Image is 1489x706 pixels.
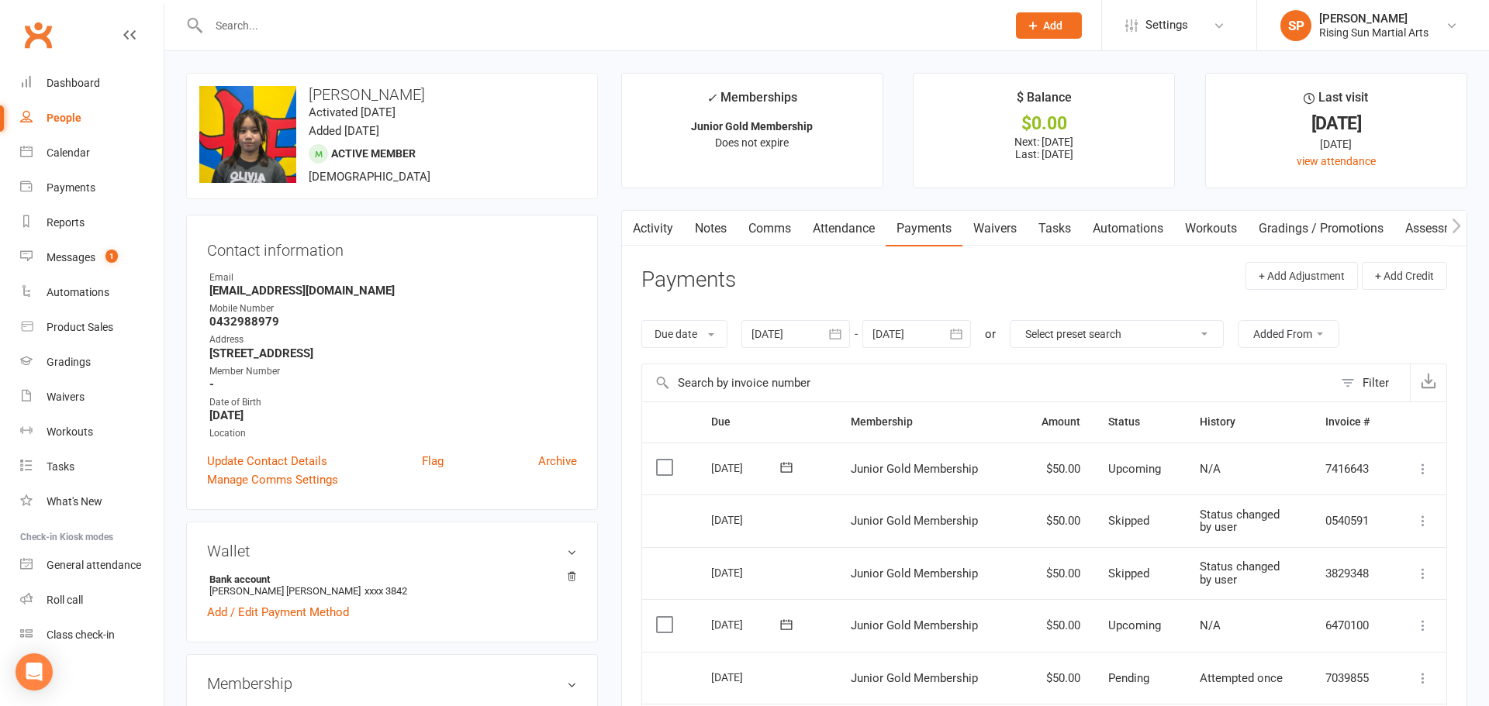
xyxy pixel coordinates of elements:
[1200,462,1221,476] span: N/A
[711,665,783,689] div: [DATE]
[20,170,164,205] a: Payments
[1311,494,1394,547] td: 0540591
[20,275,164,310] a: Automations
[20,415,164,449] a: Workouts
[928,136,1160,160] p: Next: [DATE] Last: [DATE]
[47,495,102,508] div: What's New
[47,181,95,194] div: Payments
[47,594,83,606] div: Roll call
[207,675,577,692] h3: Membership
[47,559,141,571] div: General attendance
[851,462,978,476] span: Junior Gold Membership
[209,315,577,329] strong: 0432988979
[20,484,164,519] a: What's New
[1248,211,1394,246] a: Gradings / Promotions
[207,603,349,622] a: Add / Edit Payment Method
[1394,211,1489,246] a: Assessments
[47,286,109,298] div: Automations
[209,332,577,347] div: Address
[209,408,577,422] strong: [DATE]
[1238,320,1339,348] button: Added From
[20,310,164,345] a: Product Sales
[697,402,837,442] th: Due
[641,268,736,292] h3: Payments
[207,542,577,560] h3: Wallet
[1043,19,1062,32] span: Add
[105,250,118,263] span: 1
[1297,155,1376,167] a: view attendance
[209,270,577,285] div: Email
[1311,443,1394,495] td: 7416643
[47,356,91,368] div: Gradings
[738,211,802,246] a: Comms
[1200,618,1221,632] span: N/A
[1108,462,1161,476] span: Upcoming
[1362,262,1447,290] button: + Add Credit
[1018,494,1094,547] td: $50.00
[1018,652,1094,704] td: $50.00
[706,91,717,105] i: ✓
[47,216,85,229] div: Reports
[47,629,115,641] div: Class check-in
[20,205,164,240] a: Reports
[209,395,577,410] div: Date of Birth
[199,86,585,103] h3: [PERSON_NAME]
[1028,211,1082,246] a: Tasks
[20,240,164,275] a: Messages 1
[711,612,783,636] div: [DATE]
[1280,10,1311,41] div: SP
[20,618,164,653] a: Class kiosk mode
[711,560,783,584] div: [DATE]
[851,514,978,528] span: Junior Gold Membership
[642,364,1333,401] input: Search by invoice number
[1108,618,1161,632] span: Upcoming
[47,146,90,159] div: Calendar
[851,567,978,580] span: Junior Gold Membership
[204,15,996,36] input: Search...
[207,236,577,259] h3: Contact information
[20,345,164,380] a: Gradings
[1333,364,1410,401] button: Filter
[538,452,577,470] a: Archive
[207,452,327,470] a: Update Contact Details
[691,120,813,133] strong: Junior Gold Membership
[851,671,978,685] span: Junior Gold Membership
[1245,262,1358,290] button: + Add Adjustment
[47,251,95,263] div: Messages
[1304,88,1368,115] div: Last visit
[886,211,962,246] a: Payments
[1016,12,1082,39] button: Add
[1108,671,1149,685] span: Pending
[1311,599,1394,652] td: 6470100
[1018,443,1094,495] td: $50.00
[209,301,577,316] div: Mobile Number
[209,284,577,298] strong: [EMAIL_ADDRESS][DOMAIN_NAME]
[641,320,727,348] button: Due date
[962,211,1028,246] a: Waivers
[711,508,783,532] div: [DATE]
[47,425,93,438] div: Workouts
[19,15,57,54] a: Clubworx
[1094,402,1186,442] th: Status
[209,426,577,441] div: Location
[622,211,684,246] a: Activity
[706,88,797,116] div: Memberships
[928,115,1160,132] div: $0.00
[1145,8,1188,43] span: Settings
[209,573,569,585] strong: Bank account
[802,211,886,246] a: Attendance
[1200,671,1283,685] span: Attempted once
[20,583,164,618] a: Roll call
[364,585,407,597] span: xxxx 3842
[1017,88,1072,115] div: $ Balance
[20,101,164,136] a: People
[1108,514,1149,528] span: Skipped
[20,548,164,583] a: General attendance kiosk mode
[1311,547,1394,600] td: 3829348
[20,66,164,101] a: Dashboard
[309,124,379,138] time: Added [DATE]
[1220,136,1453,153] div: [DATE]
[1200,560,1280,587] span: Status changed by user
[1082,211,1174,246] a: Automations
[837,402,1018,442] th: Membership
